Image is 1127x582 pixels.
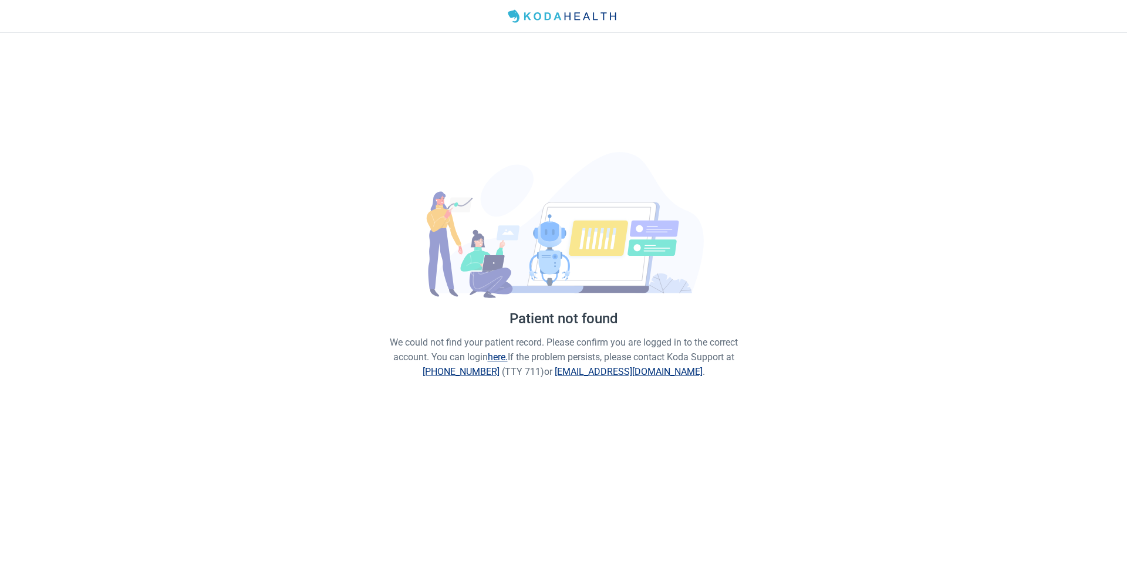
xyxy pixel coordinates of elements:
[423,152,704,299] img: Error
[555,366,703,377] a: [EMAIL_ADDRESS][DOMAIN_NAME]
[390,337,738,377] span: We could not find your patient record. Please confirm you are logged in to the correct account. Y...
[488,351,508,363] a: here.
[423,366,500,377] a: [PHONE_NUMBER]
[387,308,740,330] h1: Patient not found
[503,7,624,26] img: Koda Health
